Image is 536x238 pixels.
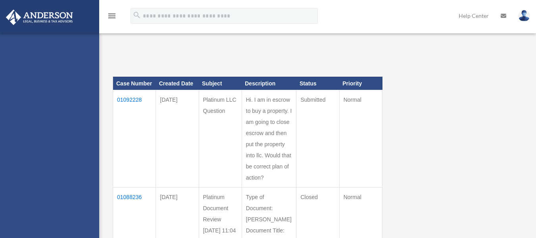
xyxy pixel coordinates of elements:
th: Status [296,77,339,90]
th: Priority [339,77,382,90]
td: [DATE] [156,90,199,188]
th: Description [242,77,296,90]
th: Subject [199,77,242,90]
td: Platinum LLC Question [199,90,242,188]
td: Submitted [296,90,339,188]
th: Case Number [113,77,156,90]
i: menu [107,11,117,21]
td: Normal [339,90,382,188]
th: Created Date [156,77,199,90]
img: Anderson Advisors Platinum Portal [4,10,75,25]
td: Hi. I am in escrow to buy a property. I am going to close escrow and then put the property into l... [242,90,296,188]
a: menu [107,14,117,21]
i: search [133,11,141,19]
img: User Pic [518,10,530,21]
td: 01092228 [113,90,156,188]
